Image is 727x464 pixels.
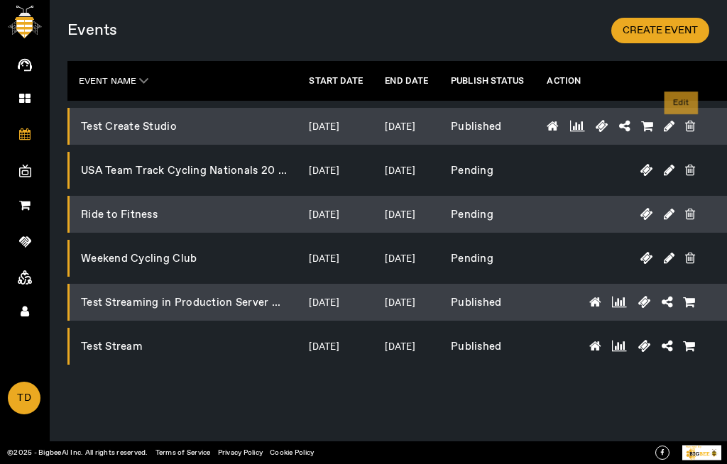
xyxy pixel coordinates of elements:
td: [DATE] [374,196,439,233]
span: Weekend Cycling Club [81,252,197,266]
th: START DATE [298,61,374,101]
td: [DATE] [374,284,439,321]
tspan: owe [687,445,693,448]
tspan: P [686,445,688,448]
a: TD [8,382,40,414]
span: Published [451,296,501,310]
span: Pending [451,164,493,178]
td: [DATE] [298,152,374,189]
span: Published [451,120,501,134]
a: Privacy Policy [218,448,263,458]
span: USA Team Track Cycling Nationals 20 ... [81,164,287,178]
span: CREATE EVENT [623,23,698,38]
span: EVENT NAME [79,76,136,87]
span: Ride to Fitness [81,208,158,222]
td: [DATE] [298,196,374,233]
td: [DATE] [374,328,439,365]
td: [DATE] [298,328,374,365]
th: PUBLISH STATUS [439,61,535,101]
td: [DATE] [374,152,439,189]
div: Edit [667,94,696,111]
tspan: ed By [694,445,701,448]
span: Test Create Studio [81,120,177,134]
td: [DATE] [298,284,374,321]
button: CREATE EVENT [611,18,709,43]
span: Test Stream [81,340,143,354]
th: END DATE [374,61,439,101]
td: [DATE] [374,240,439,277]
a: ©2025 - BigbeeAI Inc. All rights reserved. [7,448,148,458]
span: Test Streaming in Production Server ... [81,296,280,310]
span: TD [9,383,39,414]
span: Pending [451,208,493,222]
a: Cookie Policy [270,448,314,458]
td: [DATE] [298,108,374,145]
span: Pending [451,252,493,266]
img: bigbee-logo.png [8,6,42,38]
a: Terms of Service [155,448,211,458]
th: ACTION [535,61,717,101]
td: [DATE] [374,108,439,145]
td: [DATE] [298,240,374,277]
tspan: r [693,445,694,448]
div: Events [67,23,383,38]
span: Published [451,340,501,354]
